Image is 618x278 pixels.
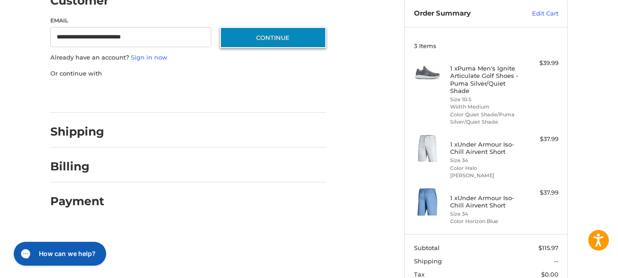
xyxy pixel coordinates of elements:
iframe: Gorgias live chat messenger [9,239,109,269]
div: $37.99 [522,188,559,197]
span: Shipping [414,257,442,265]
span: $0.00 [541,271,559,278]
iframe: PayPal-paypal [48,87,116,104]
h4: 1 x Under Armour Iso-Chill Airvent Short [450,141,520,156]
h2: Shipping [50,125,104,139]
p: Or continue with [50,69,326,78]
p: Already have an account? [50,53,326,62]
h3: 3 Items [414,42,559,49]
span: $115.97 [538,244,559,251]
iframe: PayPal-venmo [203,87,271,104]
a: Edit Cart [512,9,559,18]
li: Size 34 [450,210,520,218]
iframe: PayPal-paylater [125,87,193,104]
h3: Order Summary [414,9,512,18]
span: -- [554,257,559,265]
li: Color Horizon Blue [450,218,520,225]
li: Size 10.5 [450,96,520,104]
h2: Billing [50,159,104,174]
li: Color Halo [PERSON_NAME] [450,164,520,180]
div: $39.99 [522,59,559,68]
label: Email [50,16,211,25]
span: Tax [414,271,425,278]
li: Color Quiet Shade/Puma Silver/Quiet Shade [450,111,520,126]
button: Continue [220,27,326,48]
li: Width Medium [450,103,520,111]
h4: 1 x Under Armour Iso-Chill Airvent Short [450,194,520,209]
a: Sign in now [131,54,167,61]
h4: 1 x Puma Men's Ignite Articulate Golf Shoes - Puma Silver/Quiet Shade [450,65,520,94]
span: Subtotal [414,244,440,251]
h2: Payment [50,194,104,208]
li: Size 34 [450,157,520,164]
div: $37.99 [522,135,559,144]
